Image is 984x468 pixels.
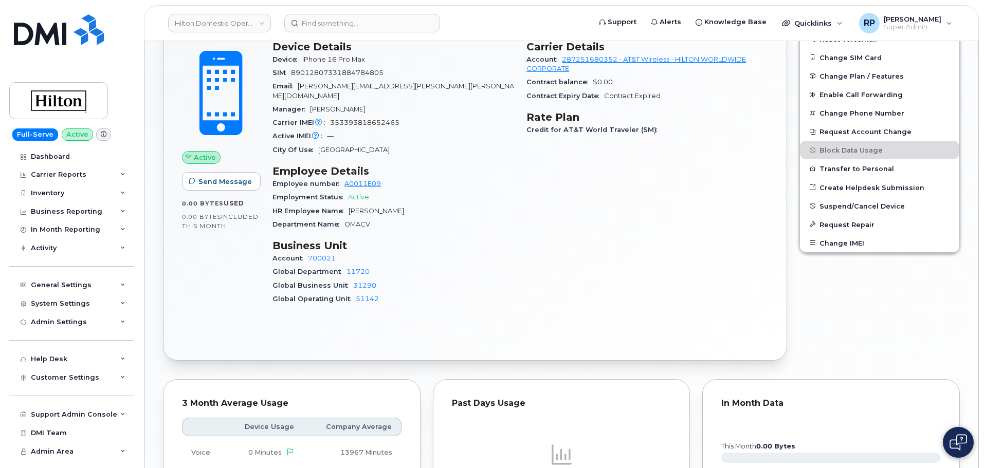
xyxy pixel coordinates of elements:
button: Change Plan / Features [800,67,959,85]
a: 700021 [308,254,336,262]
a: Alerts [644,12,688,32]
button: Suspend/Cancel Device [800,197,959,215]
button: Request Repair [800,215,959,234]
button: Transfer to Personal [800,159,959,178]
a: Support [592,12,644,32]
span: City Of Use [272,146,318,154]
span: Department Name [272,220,344,228]
span: 0.00 Bytes [182,200,224,207]
span: HR Employee Name [272,207,349,215]
span: 89012807331884784805 [291,69,384,77]
h3: Business Unit [272,239,514,252]
span: included this month [182,213,259,230]
a: Create Helpdesk Submission [800,178,959,197]
span: [PERSON_NAME] [349,207,404,215]
h3: Employee Details [272,165,514,177]
input: Find something... [284,14,440,32]
a: 31290 [353,282,376,289]
span: Active [348,193,369,201]
span: Carrier IMEI [272,119,330,126]
button: Send Message [182,172,261,191]
span: OMACV [344,220,370,228]
a: Knowledge Base [688,12,774,32]
button: Change Phone Number [800,104,959,122]
button: Request Account Change [800,122,959,141]
a: 11720 [347,268,370,275]
div: Ryan Partack [852,13,959,33]
span: Email [272,82,298,90]
span: SIM [272,69,291,77]
span: Enable Call Forwarding [819,91,903,99]
span: 0 Minutes [248,448,282,456]
button: Change IMEI [800,234,959,252]
span: Contract Expired [604,92,661,100]
span: Active [194,153,216,162]
button: Block Data Usage [800,141,959,159]
div: 3 Month Average Usage [182,398,402,408]
span: 0.00 Bytes [182,213,221,220]
span: Knowledge Base [704,17,767,27]
button: Enable Call Forwarding [800,85,959,104]
span: Global Business Unit [272,282,353,289]
span: [PERSON_NAME][EMAIL_ADDRESS][PERSON_NAME][PERSON_NAME][DOMAIN_NAME] [272,82,514,99]
span: Super Admin [884,23,941,31]
th: Device Usage [225,418,303,436]
text: this month [721,442,795,450]
span: [GEOGRAPHIC_DATA] [318,146,390,154]
span: — [327,132,334,140]
span: Global Department [272,268,347,275]
div: In Month Data [721,398,941,408]
a: A0011E09 [344,180,381,188]
h3: Carrier Details [526,41,768,53]
span: Active IMEI [272,132,327,140]
img: Open chat [950,434,967,451]
span: Account [272,254,308,262]
a: Hilton Domestic Operating Company Inc [168,14,271,32]
span: Send Message [198,177,252,186]
span: Account [526,55,562,63]
span: Employee number [272,180,344,188]
span: Employment Status [272,193,348,201]
span: Alerts [660,17,681,27]
span: [PERSON_NAME] [310,105,366,113]
span: Credit for AT&T World Traveler (SM) [526,126,662,134]
button: Change SIM Card [800,48,959,67]
span: Suspend/Cancel Device [819,202,905,210]
span: Contract Expiry Date [526,92,604,100]
tspan: 0.00 Bytes [756,442,795,450]
span: $0.00 [593,78,613,86]
h3: Rate Plan [526,111,768,123]
span: Device [272,55,302,63]
div: Quicklinks [775,13,850,33]
span: [PERSON_NAME] [884,15,941,23]
span: Contract balance [526,78,593,86]
span: Manager [272,105,310,113]
span: Change Plan / Features [819,72,904,80]
span: used [224,199,244,207]
span: RP [864,17,875,29]
a: 51142 [356,295,379,303]
th: Company Average [303,418,401,436]
h3: Device Details [272,41,514,53]
div: Past Days Usage [452,398,671,408]
span: iPhone 16 Pro Max [302,55,365,63]
span: 353393818652465 [330,119,399,126]
span: Global Operating Unit [272,295,356,303]
a: 287251680352 - AT&T Wireless - HILTON WORLDWIDE CORPORATE [526,55,746,72]
span: Quicklinks [794,19,832,27]
span: Support [608,17,636,27]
